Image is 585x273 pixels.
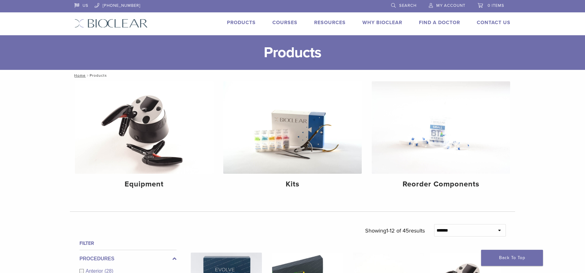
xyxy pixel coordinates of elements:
[477,19,510,26] a: Contact Us
[75,81,213,174] img: Equipment
[386,227,409,234] span: 1-12 of 45
[314,19,346,26] a: Resources
[372,81,510,174] img: Reorder Components
[227,19,256,26] a: Products
[79,255,177,262] label: Procedures
[488,3,504,8] span: 0 items
[419,19,460,26] a: Find A Doctor
[72,73,86,78] a: Home
[223,81,362,174] img: Kits
[365,224,425,237] p: Showing results
[70,70,515,81] nav: Products
[377,179,505,190] h4: Reorder Components
[399,3,416,8] span: Search
[272,19,297,26] a: Courses
[372,81,510,194] a: Reorder Components
[362,19,402,26] a: Why Bioclear
[228,179,357,190] h4: Kits
[79,240,177,247] h4: Filter
[436,3,465,8] span: My Account
[481,250,543,266] a: Back To Top
[80,179,208,190] h4: Equipment
[86,74,90,77] span: /
[75,19,148,28] img: Bioclear
[223,81,362,194] a: Kits
[75,81,213,194] a: Equipment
